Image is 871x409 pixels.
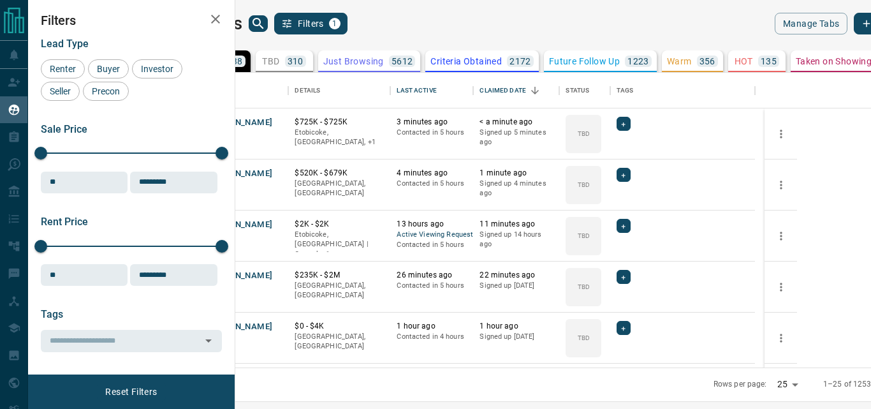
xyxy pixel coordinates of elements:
[295,230,384,260] p: Toronto
[288,73,390,108] div: Details
[295,219,384,230] p: $2K - $2K
[397,240,467,250] p: Contacted in 5 hours
[566,73,589,108] div: Status
[92,64,124,74] span: Buyer
[578,282,590,292] p: TBD
[295,117,384,128] p: $725K - $725K
[621,322,626,334] span: +
[397,281,467,291] p: Contacted in 5 hours
[41,123,87,135] span: Sale Price
[772,124,791,144] button: more
[479,230,553,249] p: Signed up 14 hours ago
[295,270,384,281] p: $235K - $2M
[772,329,791,348] button: more
[714,379,767,390] p: Rows per page:
[610,73,755,108] div: Tags
[397,168,467,179] p: 4 minutes ago
[621,168,626,181] span: +
[479,179,553,198] p: Signed up 4 minutes ago
[526,82,544,100] button: Sort
[262,57,279,66] p: TBD
[397,230,467,241] span: Active Viewing Request
[479,128,553,147] p: Signed up 5 minutes ago
[41,13,222,28] h2: Filters
[288,57,304,66] p: 310
[617,73,633,108] div: Tags
[578,333,590,343] p: TBD
[699,57,715,66] p: 356
[775,13,847,34] button: Manage Tabs
[41,59,85,78] div: Renter
[509,57,531,66] p: 2172
[88,59,129,78] div: Buyer
[83,82,129,101] div: Precon
[621,271,626,283] span: +
[200,332,217,350] button: Open
[390,73,473,108] div: Last Active
[479,321,553,332] p: 1 hour ago
[136,64,178,74] span: Investor
[205,270,272,282] button: [PERSON_NAME]
[323,57,384,66] p: Just Browsing
[41,216,88,228] span: Rent Price
[549,57,620,66] p: Future Follow Up
[627,57,649,66] p: 1223
[479,73,526,108] div: Claimed Date
[397,179,467,189] p: Contacted in 5 hours
[479,219,553,230] p: 11 minutes ago
[295,281,384,301] p: [GEOGRAPHIC_DATA], [GEOGRAPHIC_DATA]
[617,270,630,284] div: +
[559,73,610,108] div: Status
[621,219,626,232] span: +
[397,321,467,332] p: 1 hour ago
[772,375,803,394] div: 25
[295,332,384,352] p: [GEOGRAPHIC_DATA], [GEOGRAPHIC_DATA]
[87,86,124,96] span: Precon
[41,82,80,101] div: Seller
[578,180,590,190] p: TBD
[397,128,467,138] p: Contacted in 5 hours
[617,321,630,335] div: +
[578,129,590,138] p: TBD
[430,57,502,66] p: Criteria Obtained
[621,117,626,130] span: +
[397,270,467,281] p: 26 minutes ago
[295,321,384,332] p: $0 - $4K
[479,270,553,281] p: 22 minutes ago
[41,375,119,387] span: Opportunity Type
[473,73,559,108] div: Claimed Date
[617,219,630,233] div: +
[479,281,553,291] p: Signed up [DATE]
[772,227,791,246] button: more
[617,168,630,182] div: +
[249,15,268,32] button: search button
[397,117,467,128] p: 3 minutes ago
[97,381,165,403] button: Reset Filters
[392,57,413,66] p: 5612
[45,86,75,96] span: Seller
[205,168,272,180] button: [PERSON_NAME]
[735,57,753,66] p: HOT
[274,13,348,34] button: Filters1
[578,231,590,241] p: TBD
[295,168,384,179] p: $520K - $679K
[479,117,553,128] p: < a minute ago
[132,59,182,78] div: Investor
[41,38,89,50] span: Lead Type
[205,219,272,231] button: [PERSON_NAME]
[295,73,320,108] div: Details
[761,57,777,66] p: 135
[330,19,339,28] span: 1
[295,179,384,198] p: [GEOGRAPHIC_DATA], [GEOGRAPHIC_DATA]
[199,73,288,108] div: Name
[397,332,467,342] p: Contacted in 4 hours
[617,117,630,131] div: +
[205,117,272,129] button: [PERSON_NAME]
[397,219,467,230] p: 13 hours ago
[772,175,791,195] button: more
[41,308,63,320] span: Tags
[772,278,791,297] button: more
[205,321,272,333] button: [PERSON_NAME]
[397,73,436,108] div: Last Active
[479,332,553,342] p: Signed up [DATE]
